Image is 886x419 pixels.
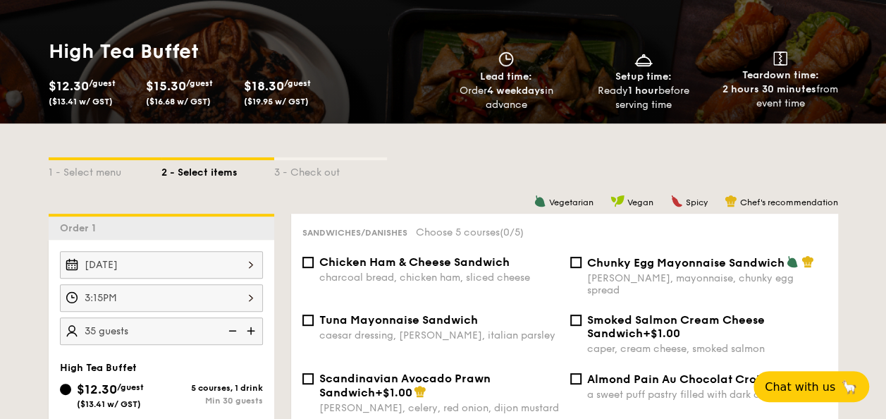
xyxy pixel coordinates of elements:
[319,255,510,269] span: Chicken Ham & Cheese Sandwich
[89,78,116,88] span: /guest
[627,198,653,207] span: Vegan
[302,373,314,384] input: Scandinavian Avocado Prawn Sandwich+$1.00[PERSON_NAME], celery, red onion, dijon mustard
[49,160,161,180] div: 1 - Select menu
[496,51,517,67] img: icon-clock.2db775ea.svg
[570,315,582,326] input: Smoked Salmon Cream Cheese Sandwich+$1.00caper, cream cheese, smoked salmon
[570,373,582,384] input: Almond Pain Au Chocolat Croissanta sweet puff pastry filled with dark chocolate
[60,284,263,312] input: Event time
[773,51,787,66] img: icon-teardown.65201eee.svg
[615,71,672,83] span: Setup time:
[49,39,438,64] h1: High Tea Buffet
[146,97,211,107] span: ($16.68 w/ GST)
[161,160,274,180] div: 2 - Select items
[587,313,765,340] span: Smoked Salmon Cream Cheese Sandwich
[725,195,737,207] img: icon-chef-hat.a58ddaea.svg
[587,343,827,355] div: caper, cream cheese, smoked salmon
[580,84,706,112] div: Ready before serving time
[534,195,546,207] img: icon-vegetarian.fe4039eb.svg
[244,78,284,94] span: $18.30
[244,97,309,107] span: ($19.95 w/ GST)
[77,399,141,409] span: ($13.41 w/ GST)
[284,78,311,88] span: /guest
[500,226,524,238] span: (0/5)
[670,195,683,207] img: icon-spicy.37a8142b.svg
[161,396,263,406] div: Min 30 guests
[753,371,869,402] button: Chat with us🦙
[146,78,186,94] span: $15.30
[587,256,785,269] span: Chunky Egg Mayonnaise Sandwich
[302,315,314,326] input: Tuna Mayonnaise Sandwichcaesar dressing, [PERSON_NAME], italian parsley
[319,329,559,341] div: caesar dressing, [PERSON_NAME], italian parsley
[302,257,314,268] input: Chicken Ham & Cheese Sandwichcharcoal bread, chicken ham, sliced cheese
[319,272,559,284] div: charcoal bread, chicken ham, sliced cheese
[302,228,407,238] span: Sandwiches/Danishes
[60,222,101,234] span: Order 1
[414,385,426,398] img: icon-chef-hat.a58ddaea.svg
[274,160,387,180] div: 3 - Check out
[610,195,624,207] img: icon-vegan.f8ff3823.svg
[486,85,544,97] strong: 4 weekdays
[742,69,819,81] span: Teardown time:
[319,402,559,414] div: [PERSON_NAME], celery, red onion, dijon mustard
[480,71,532,83] span: Lead time:
[643,327,680,340] span: +$1.00
[60,317,263,345] input: Number of guests
[49,78,89,94] span: $12.30
[60,362,137,374] span: High Tea Buffet
[718,83,844,111] div: from event time
[570,257,582,268] input: Chunky Egg Mayonnaise Sandwich[PERSON_NAME], mayonnaise, chunky egg spread
[740,198,838,207] span: Chef's recommendation
[319,313,478,327] span: Tuna Mayonnaise Sandwich
[587,272,827,296] div: [PERSON_NAME], mayonnaise, chunky egg spread
[549,198,593,207] span: Vegetarian
[221,317,242,344] img: icon-reduce.1d2dbef1.svg
[801,255,814,268] img: icon-chef-hat.a58ddaea.svg
[117,382,144,392] span: /guest
[161,383,263,393] div: 5 courses, 1 drink
[77,382,117,397] span: $12.30
[841,379,858,395] span: 🦙
[633,51,654,67] img: icon-dish.430c3a2e.svg
[416,226,524,238] span: Choose 5 courses
[319,372,491,399] span: Scandinavian Avocado Prawn Sandwich
[587,389,827,401] div: a sweet puff pastry filled with dark chocolate
[375,386,412,399] span: +$1.00
[628,85,658,97] strong: 1 hour
[60,384,71,395] input: $12.30/guest($13.41 w/ GST)5 courses, 1 drinkMin 30 guests
[242,317,263,344] img: icon-add.58712e84.svg
[587,372,789,386] span: Almond Pain Au Chocolat Croissant
[60,251,263,279] input: Event date
[443,84,570,112] div: Order in advance
[49,97,113,107] span: ($13.41 w/ GST)
[186,78,213,88] span: /guest
[765,380,835,394] span: Chat with us
[722,83,816,95] strong: 2 hours 30 minutes
[786,255,799,268] img: icon-vegetarian.fe4039eb.svg
[686,198,708,207] span: Spicy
